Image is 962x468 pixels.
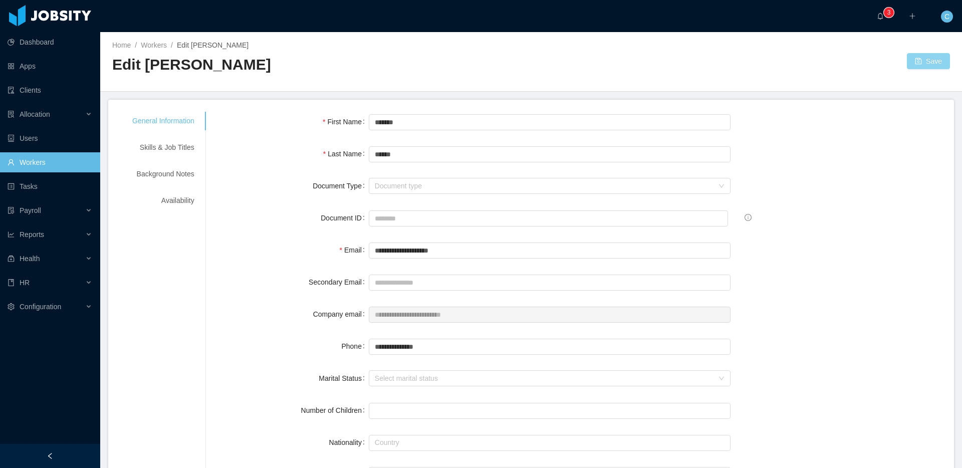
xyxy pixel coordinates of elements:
[319,374,368,382] label: Marital Status
[369,275,731,291] input: Secondary Email
[20,206,41,214] span: Payroll
[120,191,206,210] div: Availability
[112,55,531,75] h2: Edit [PERSON_NAME]
[718,375,725,382] i: icon: down
[20,230,44,239] span: Reports
[339,246,368,254] label: Email
[8,255,15,262] i: icon: medicine-box
[8,128,92,148] a: icon: robotUsers
[369,403,731,419] input: Number of Children
[887,8,891,18] p: 3
[907,53,950,69] button: icon: saveSave
[20,303,61,311] span: Configuration
[884,8,894,18] sup: 3
[177,41,249,49] span: Edit [PERSON_NAME]
[8,303,15,310] i: icon: setting
[141,41,167,49] a: Workers
[369,339,731,355] input: Phone
[375,181,714,191] div: Document type
[8,56,92,76] a: icon: appstoreApps
[8,207,15,214] i: icon: file-protect
[135,41,137,49] span: /
[309,278,369,286] label: Secondary Email
[20,255,40,263] span: Health
[329,438,369,446] label: Nationality
[313,182,369,190] label: Document Type
[313,310,369,318] label: Company email
[323,118,369,126] label: First Name
[369,146,731,162] input: Last Name
[8,231,15,238] i: icon: line-chart
[8,176,92,196] a: icon: profileTasks
[20,279,30,287] span: HR
[8,111,15,118] i: icon: solution
[321,214,369,222] label: Document ID
[301,406,369,414] label: Number of Children
[8,32,92,52] a: icon: pie-chartDashboard
[369,114,731,130] input: First Name
[745,214,752,221] span: info-circle
[369,210,729,226] input: Document ID
[8,279,15,286] i: icon: book
[369,243,731,259] input: Email
[375,373,714,383] div: Select marital status
[8,152,92,172] a: icon: userWorkers
[112,41,131,49] a: Home
[120,112,206,130] div: General Information
[341,342,368,350] label: Phone
[323,150,369,158] label: Last Name
[944,11,949,23] span: C
[8,80,92,100] a: icon: auditClients
[20,110,50,118] span: Allocation
[120,165,206,183] div: Background Notes
[120,138,206,157] div: Skills & Job Titles
[877,13,884,20] i: icon: bell
[909,13,916,20] i: icon: plus
[171,41,173,49] span: /
[369,307,731,323] input: Company email
[718,183,725,190] i: icon: down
